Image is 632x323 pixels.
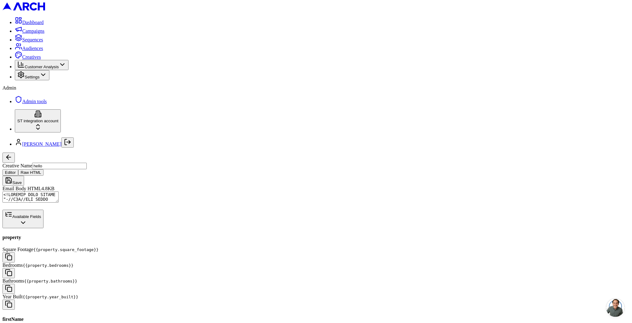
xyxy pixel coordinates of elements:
[2,317,630,322] h4: firstName
[2,191,59,203] textarea: <!LOREMIP DOLO SITAME "-//C3A//ELI SEDDO 3.4 Eiusmodtempo //IN" "utla://etd.m6.ali/EN/admin6/VEN/...
[2,278,24,283] span: Bathrooms
[33,247,98,252] code: {{property.square_footage}}
[2,163,32,168] label: Creative Name
[25,65,59,69] span: Customer Analysis
[15,46,43,51] a: Audiences
[22,54,41,60] span: Creatives
[2,235,630,240] h4: property
[15,109,61,132] button: ST integration account
[22,141,61,147] a: [PERSON_NAME]
[15,99,47,104] a: Admin tools
[25,75,39,79] span: Settings
[2,262,23,268] span: Bedrooms
[15,70,49,80] button: Settings
[12,214,41,219] span: Available Fields
[32,163,87,169] input: Internal Creative Name
[15,20,44,25] a: Dashboard
[23,263,73,268] code: {{property.bedrooms}}
[22,99,47,104] span: Admin tools
[61,137,74,148] button: Log out
[22,37,43,42] span: Sequences
[22,28,44,34] span: Campaigns
[24,279,77,283] code: {{property.bathrooms}}
[18,169,44,176] button: Toggle custom HTML
[2,294,23,299] span: Year Built
[15,28,44,34] a: Campaigns
[2,169,18,176] button: Toggle editor
[2,247,33,252] span: Square Footage
[22,20,44,25] span: Dashboard
[2,186,41,191] label: Email Body HTML
[41,186,54,191] span: 4.8 KB
[23,295,78,299] code: {{property.year_built}}
[606,298,625,317] a: Open chat
[22,46,43,51] span: Audiences
[2,210,44,228] button: Available Fields
[15,54,41,60] a: Creatives
[2,176,24,186] button: Save
[2,85,630,91] div: Admin
[15,37,43,42] a: Sequences
[17,119,58,123] span: ST integration account
[15,60,69,70] button: Customer Analysis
